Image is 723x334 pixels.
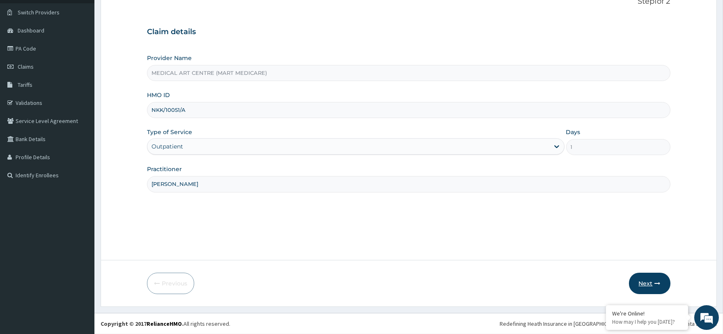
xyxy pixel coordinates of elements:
button: Next [629,273,670,294]
textarea: Type your message and hit 'Enter' [4,225,156,253]
div: Chat with us now [43,46,138,57]
p: How may I help you today? [612,318,682,325]
a: RelianceHMO [147,320,182,327]
label: Days [566,128,581,136]
label: Type of Service [147,128,192,136]
div: We're Online! [612,310,682,317]
img: d_794563401_company_1708531726252_794563401 [15,41,33,62]
label: HMO ID [147,91,170,99]
span: Tariffs [18,81,32,88]
span: We're online! [48,104,113,187]
button: Previous [147,273,194,294]
div: Redefining Heath Insurance in [GEOGRAPHIC_DATA] using Telemedicine and Data Science! [500,320,717,328]
label: Practitioner [147,165,182,173]
span: Dashboard [18,27,44,34]
input: Enter Name [147,176,670,192]
div: Minimize live chat window [135,4,154,24]
h3: Claim details [147,28,670,37]
span: Claims [18,63,34,70]
strong: Copyright © 2017 . [101,320,184,327]
span: Switch Providers [18,9,60,16]
div: Outpatient [151,142,183,151]
label: Provider Name [147,54,192,62]
footer: All rights reserved. [94,313,723,334]
input: Enter HMO ID [147,102,670,118]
